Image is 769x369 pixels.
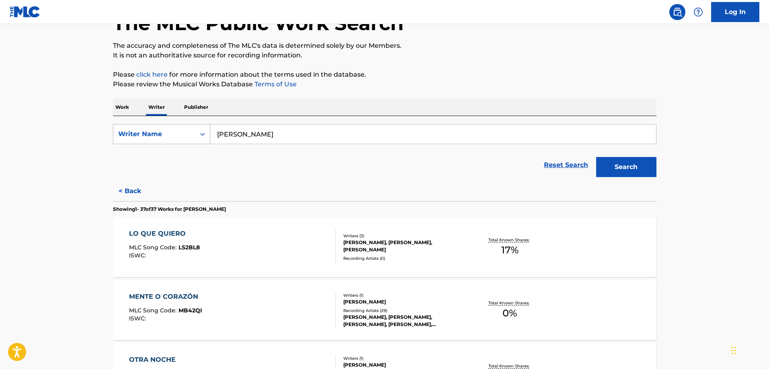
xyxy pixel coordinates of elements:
span: MLC Song Code : [129,307,178,314]
img: help [693,7,703,17]
form: Search Form [113,124,656,181]
div: [PERSON_NAME] [343,361,465,369]
p: Please review the Musical Works Database [113,80,656,89]
a: Public Search [669,4,685,20]
p: Total Known Shares: [488,363,531,369]
a: Log In [711,2,759,22]
div: Widget de chat [729,330,769,369]
div: Writers ( 3 ) [343,233,465,239]
div: Writers ( 1 ) [343,292,465,298]
div: [PERSON_NAME], [PERSON_NAME],[PERSON_NAME], [PERSON_NAME], [PERSON_NAME], [PERSON_NAME],[PERSON_N... [343,314,465,328]
span: MB42QI [178,307,202,314]
div: Recording Artists ( 29 ) [343,308,465,314]
img: MLC Logo [10,6,41,18]
img: search [673,7,682,17]
div: MENTE O CORAZÓN [129,292,202,302]
div: Writer Name [118,129,191,139]
div: LO QUE QUIERO [129,229,200,239]
span: 0 % [502,306,517,320]
span: ISWC : [129,252,148,259]
a: Terms of Use [253,80,297,88]
span: LS2BL8 [178,244,200,251]
button: Search [596,157,656,177]
p: Work [113,99,131,116]
p: Showing 1 - 37 of 37 Works for [PERSON_NAME] [113,206,226,213]
p: Total Known Shares: [488,300,531,306]
p: Please for more information about the terms used in the database. [113,70,656,80]
a: click here [136,71,168,78]
div: Help [690,4,706,20]
p: Total Known Shares: [488,237,531,243]
p: The accuracy and completeness of The MLC's data is determined solely by our Members. [113,41,656,51]
a: LO QUE QUIEROMLC Song Code:LS2BL8ISWC:Writers (3)[PERSON_NAME], [PERSON_NAME], [PERSON_NAME]Recor... [113,217,656,277]
div: Arrastrar [731,338,736,363]
div: [PERSON_NAME], [PERSON_NAME], [PERSON_NAME] [343,239,465,253]
iframe: Chat Widget [729,330,769,369]
button: < Back [113,181,161,201]
p: Writer [146,99,167,116]
a: MENTE O CORAZÓNMLC Song Code:MB42QIISWC:Writers (1)[PERSON_NAME]Recording Artists (29)[PERSON_NAM... [113,280,656,340]
a: Reset Search [540,156,592,174]
span: MLC Song Code : [129,244,178,251]
div: Writers ( 1 ) [343,355,465,361]
p: Publisher [182,99,211,116]
div: Recording Artists ( 0 ) [343,255,465,261]
span: ISWC : [129,315,148,322]
span: 17 % [501,243,519,257]
p: It is not an authoritative source for recording information. [113,51,656,60]
div: OTRA NOCHE [129,355,203,365]
div: [PERSON_NAME] [343,298,465,306]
